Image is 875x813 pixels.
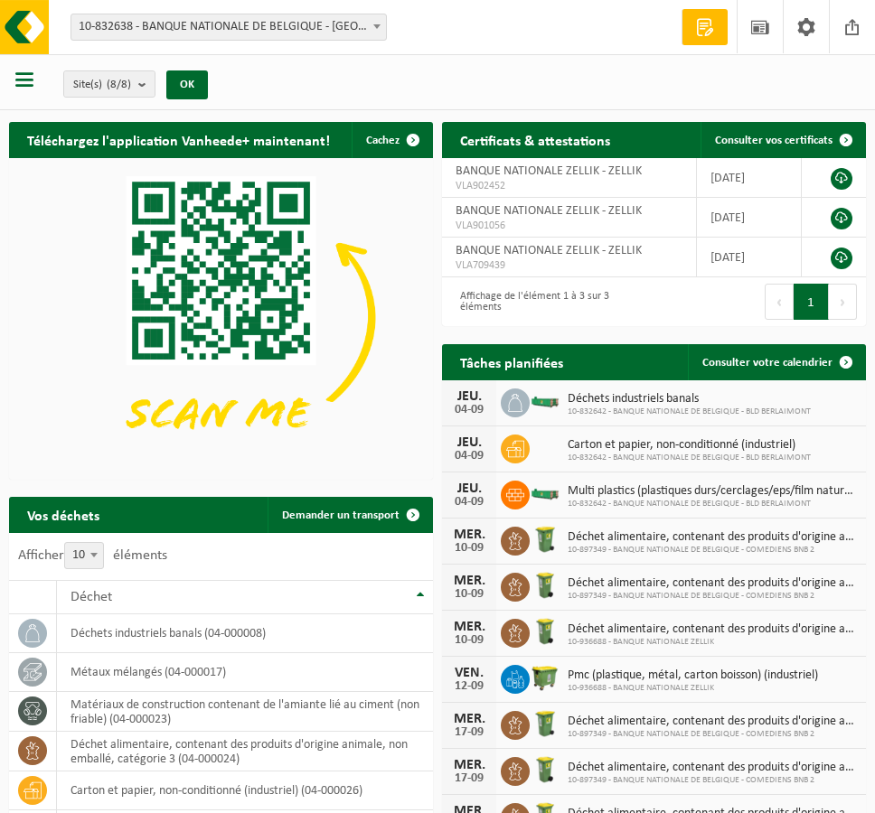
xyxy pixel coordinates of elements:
[57,614,433,653] td: déchets industriels banals (04-000008)
[568,406,811,417] span: 10-832642 - BANQUE NATIONALE DE BELGIQUE - BLD BERLAIMONT
[366,135,400,146] span: Cachez
[568,622,857,637] span: Déchet alimentaire, contenant des produits d'origine animale, non emballé, catég...
[71,590,112,604] span: Déchet
[282,509,400,521] span: Demander un transport
[166,70,208,99] button: OK
[18,548,167,563] label: Afficher éléments
[451,574,487,588] div: MER.
[456,164,642,178] span: BANQUE NATIONALE ZELLIK - ZELLIK
[57,732,433,771] td: déchet alimentaire, contenant des produits d'origine animale, non emballé, catégorie 3 (04-000024)
[568,392,811,406] span: Déchets industriels banals
[73,71,131,98] span: Site(s)
[568,438,811,453] span: Carton et papier, non-conditionné (industriel)
[568,591,857,602] span: 10-897349 - BANQUE NATIONALE DE BELGIQUE - COMEDIENS BNB 2
[701,122,864,158] a: Consulter vos certificats
[568,637,857,648] span: 10-936688 - BANQUE NATIONALE ZELLIK
[765,284,794,320] button: Previous
[568,530,857,545] span: Déchet alimentaire, contenant des produits d'origine animale, non emballé, catég...
[715,135,833,146] span: Consulter vos certificats
[697,238,802,277] td: [DATE]
[57,771,433,810] td: carton et papier, non-conditionné (industriel) (04-000026)
[451,496,487,509] div: 04-09
[9,158,433,476] img: Download de VHEPlus App
[688,344,864,380] a: Consulter votre calendrier
[697,158,802,198] td: [DATE]
[530,708,560,739] img: WB-0240-HPE-GN-50
[456,204,642,218] span: BANQUE NATIONALE ZELLIK - ZELLIK
[9,497,118,532] h2: Vos déchets
[451,450,487,463] div: 04-09
[352,122,431,158] button: Cachez
[71,14,387,41] span: 10-832638 - BANQUE NATIONALE DE BELGIQUE - BRUXELLES
[451,528,487,542] div: MER.
[530,485,560,501] img: HK-XC-15-GN-00
[702,357,833,369] span: Consulter votre calendrier
[57,692,433,732] td: matériaux de construction contenant de l'amiante lié au ciment (non friable) (04-000023)
[451,481,487,496] div: JEU.
[451,758,487,772] div: MER.
[451,542,487,555] div: 10-09
[568,683,818,694] span: 10-936688 - BANQUE NATIONALE ZELLIK
[451,666,487,680] div: VEN.
[451,404,487,416] div: 04-09
[530,616,560,647] img: WB-0140-HPE-GN-50
[451,282,645,322] div: Affichage de l'élément 1 à 3 sur 3 éléments
[63,70,155,98] button: Site(s)(8/8)
[568,484,857,499] span: Multi plastics (plastiques durs/cerclages/eps/film naturel/film mélange/pmc)
[568,576,857,591] span: Déchet alimentaire, contenant des produits d'origine animale, non emballé, catég...
[268,497,431,533] a: Demander un transport
[530,524,560,555] img: WB-0240-HPE-GN-50
[9,122,348,157] h2: Téléchargez l'application Vanheede+ maintenant!
[568,729,857,740] span: 10-897349 - BANQUE NATIONALE DE BELGIQUE - COMEDIENS BNB 2
[451,726,487,739] div: 17-09
[530,662,560,693] img: WB-1100-HPE-GN-50
[568,775,857,786] span: 10-897349 - BANQUE NATIONALE DE BELGIQUE - COMEDIENS BNB 2
[451,588,487,601] div: 10-09
[568,715,857,729] span: Déchet alimentaire, contenant des produits d'origine animale, non emballé, catég...
[530,754,560,785] img: WB-0140-HPE-GN-50
[568,545,857,556] span: 10-897349 - BANQUE NATIONALE DE BELGIQUE - COMEDIENS BNB 2
[442,344,581,379] h2: Tâches planifiées
[794,284,829,320] button: 1
[71,14,386,40] span: 10-832638 - BANQUE NATIONALE DE BELGIQUE - BRUXELLES
[451,620,487,634] div: MER.
[456,179,682,193] span: VLA902452
[64,542,104,569] span: 10
[107,79,131,90] count: (8/8)
[568,761,857,775] span: Déchet alimentaire, contenant des produits d'origine animale, non emballé, catég...
[451,680,487,693] div: 12-09
[451,634,487,647] div: 10-09
[456,244,642,257] span: BANQUE NATIONALE ZELLIK - ZELLIK
[442,122,628,157] h2: Certificats & attestations
[451,772,487,785] div: 17-09
[456,219,682,233] span: VLA901056
[530,570,560,601] img: WB-0140-HPE-GN-50
[451,435,487,450] div: JEU.
[697,198,802,238] td: [DATE]
[568,668,818,683] span: Pmc (plastique, métal, carton boisson) (industriel)
[829,284,857,320] button: Next
[530,393,560,409] img: HK-XC-15-GN-00
[451,712,487,726] div: MER.
[456,258,682,273] span: VLA709439
[451,389,487,404] div: JEU.
[65,543,103,568] span: 10
[568,453,811,463] span: 10-832642 - BANQUE NATIONALE DE BELGIQUE - BLD BERLAIMONT
[568,499,857,509] span: 10-832642 - BANQUE NATIONALE DE BELGIQUE - BLD BERLAIMONT
[57,653,433,692] td: métaux mélangés (04-000017)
